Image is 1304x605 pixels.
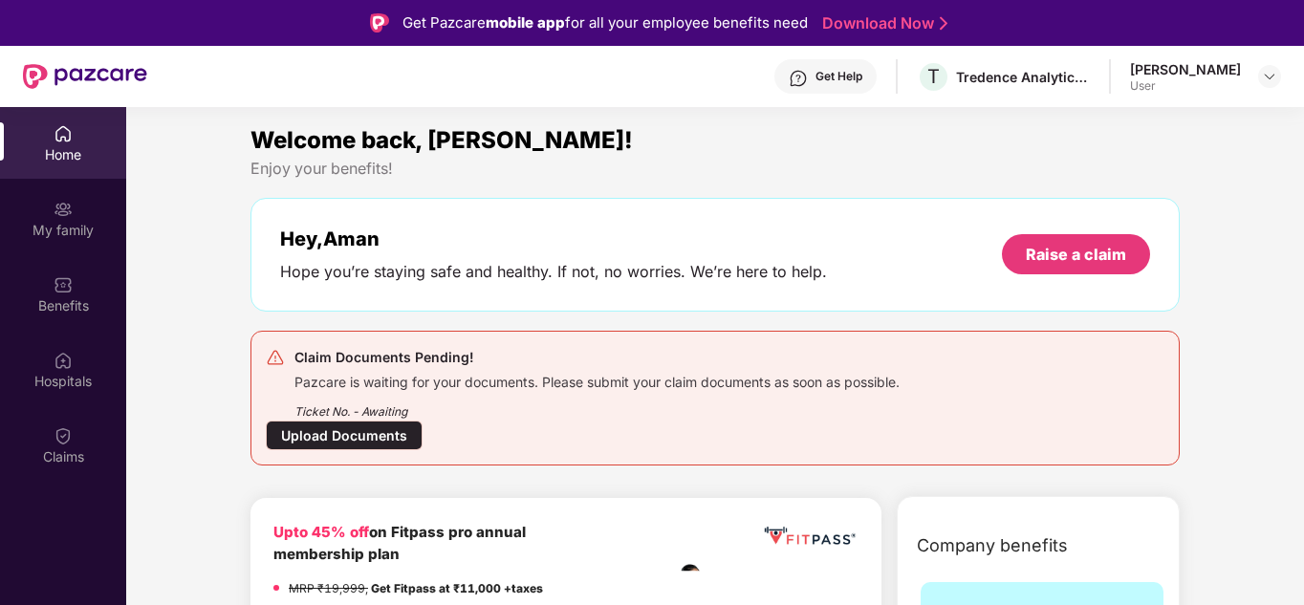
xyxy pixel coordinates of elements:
[54,426,73,445] img: svg+xml;base64,PHN2ZyBpZD0iQ2xhaW0iIHhtbG5zPSJodHRwOi8vd3d3LnczLm9yZy8yMDAwL3N2ZyIgd2lkdGg9IjIwIi...
[294,346,900,369] div: Claim Documents Pending!
[266,421,423,450] div: Upload Documents
[250,159,1180,179] div: Enjoy your benefits!
[273,523,526,564] b: on Fitpass pro annual membership plan
[371,581,543,595] strong: Get Fitpass at ₹11,000 +taxes
[23,64,147,89] img: New Pazcare Logo
[789,69,808,88] img: svg+xml;base64,PHN2ZyBpZD0iSGVscC0zMngzMiIgeG1sbnM9Imh0dHA6Ly93d3cudzMub3JnLzIwMDAvc3ZnIiB3aWR0aD...
[486,13,565,32] strong: mobile app
[1130,78,1241,94] div: User
[54,351,73,370] img: svg+xml;base64,PHN2ZyBpZD0iSG9zcGl0YWxzIiB4bWxucz0iaHR0cDovL3d3dy53My5vcmcvMjAwMC9zdmciIHdpZHRoPS...
[280,227,827,250] div: Hey, Aman
[280,262,827,282] div: Hope you’re staying safe and healthy. If not, no worries. We’re here to help.
[1262,69,1277,84] img: svg+xml;base64,PHN2ZyBpZD0iRHJvcGRvd24tMzJ4MzIiIHhtbG5zPSJodHRwOi8vd3d3LnczLm9yZy8yMDAwL3N2ZyIgd2...
[266,348,285,367] img: svg+xml;base64,PHN2ZyB4bWxucz0iaHR0cDovL3d3dy53My5vcmcvMjAwMC9zdmciIHdpZHRoPSIyNCIgaGVpZ2h0PSIyNC...
[761,521,858,551] img: fppp.png
[370,13,389,32] img: Logo
[1026,244,1126,265] div: Raise a claim
[289,581,368,595] del: MRP ₹19,999,
[54,124,73,143] img: svg+xml;base64,PHN2ZyBpZD0iSG9tZSIgeG1sbnM9Imh0dHA6Ly93d3cudzMub3JnLzIwMDAvc3ZnIiB3aWR0aD0iMjAiIG...
[822,13,942,33] a: Download Now
[815,69,862,84] div: Get Help
[402,11,808,34] div: Get Pazcare for all your employee benefits need
[927,65,940,88] span: T
[294,391,900,421] div: Ticket No. - Awaiting
[917,532,1068,559] span: Company benefits
[956,68,1090,86] div: Tredence Analytics Solutions Private Limited
[273,523,369,541] b: Upto 45% off
[294,369,900,391] div: Pazcare is waiting for your documents. Please submit your claim documents as soon as possible.
[250,126,633,154] span: Welcome back, [PERSON_NAME]!
[54,275,73,294] img: svg+xml;base64,PHN2ZyBpZD0iQmVuZWZpdHMiIHhtbG5zPSJodHRwOi8vd3d3LnczLm9yZy8yMDAwL3N2ZyIgd2lkdGg9Ij...
[940,13,947,33] img: Stroke
[54,200,73,219] img: svg+xml;base64,PHN2ZyB3aWR0aD0iMjAiIGhlaWdodD0iMjAiIHZpZXdCb3g9IjAgMCAyMCAyMCIgZmlsbD0ibm9uZSIgeG...
[1130,60,1241,78] div: [PERSON_NAME]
